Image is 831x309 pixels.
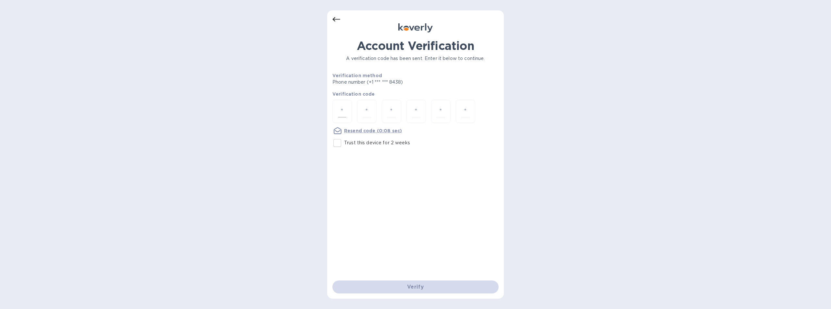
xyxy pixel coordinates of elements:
p: A verification code has been sent. Enter it below to continue. [332,55,499,62]
b: Verification method [332,73,382,78]
u: Resend code (0:08 sec) [344,128,402,133]
p: Trust this device for 2 weeks [344,139,410,146]
p: Verification code [332,91,499,97]
p: Phone number (+1 *** *** 8438) [332,79,453,86]
h1: Account Verification [332,39,499,53]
